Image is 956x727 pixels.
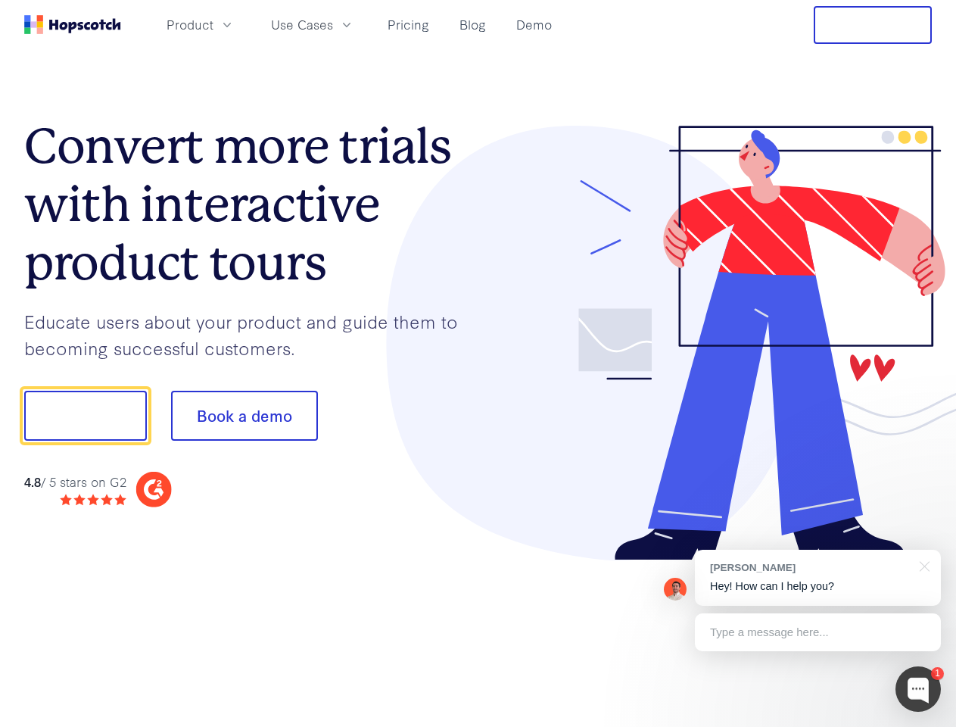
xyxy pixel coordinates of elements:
button: Free Trial [814,6,932,44]
div: 1 [931,667,944,680]
img: Mark Spera [664,578,687,601]
a: Pricing [381,12,435,37]
button: Show me! [24,391,147,441]
span: Use Cases [271,15,333,34]
div: / 5 stars on G2 [24,473,126,491]
button: Product [157,12,244,37]
div: [PERSON_NAME] [710,560,911,575]
button: Book a demo [171,391,318,441]
button: Use Cases [262,12,363,37]
strong: 4.8 [24,473,41,490]
h1: Convert more trials with interactive product tours [24,117,478,292]
div: Type a message here... [695,613,941,651]
p: Hey! How can I help you? [710,579,926,594]
span: Product [167,15,213,34]
a: Home [24,15,121,34]
p: Educate users about your product and guide them to becoming successful customers. [24,308,478,360]
a: Demo [510,12,558,37]
a: Blog [453,12,492,37]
